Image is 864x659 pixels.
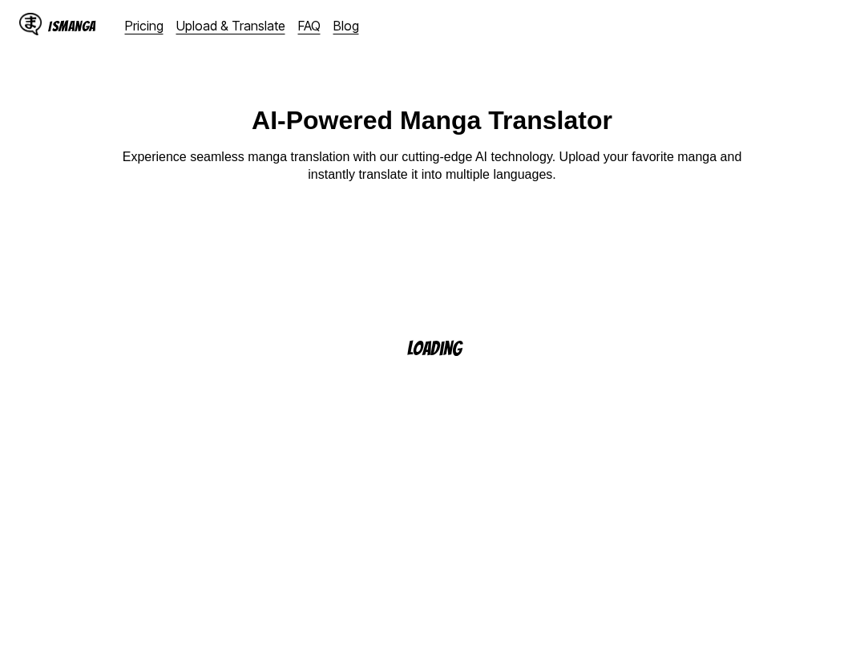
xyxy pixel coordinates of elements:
[333,18,359,34] a: Blog
[125,18,164,34] a: Pricing
[111,148,753,184] p: Experience seamless manga translation with our cutting-edge AI technology. Upload your favorite m...
[48,18,96,34] div: IsManga
[298,18,321,34] a: FAQ
[176,18,285,34] a: Upload & Translate
[19,13,125,38] a: IsManga LogoIsManga
[407,338,482,358] p: Loading
[252,106,612,135] h1: AI-Powered Manga Translator
[19,13,42,35] img: IsManga Logo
